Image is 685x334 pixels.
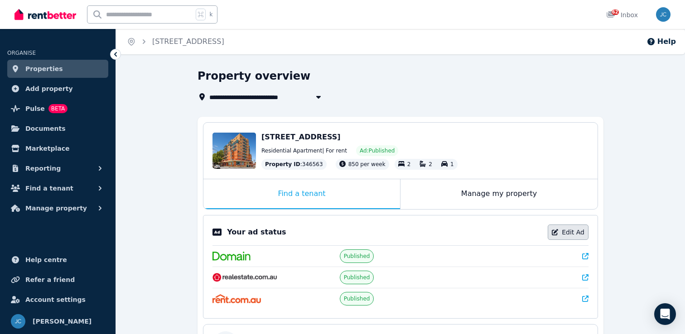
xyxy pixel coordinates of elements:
span: Published [344,274,370,281]
img: Johnny Chow [11,314,25,329]
span: BETA [48,104,68,113]
a: Edit Ad [548,224,589,240]
a: Help centre [7,251,108,269]
span: Reporting [25,163,61,174]
a: Documents [7,119,108,138]
span: 850 per week [348,161,386,167]
a: Account settings [7,291,108,309]
span: Pulse [25,103,45,114]
a: [STREET_ADDRESS] [152,37,224,46]
img: RentBetter [14,8,76,21]
p: Your ad status [227,227,286,238]
span: Refer a friend [25,274,75,285]
img: Johnny Chow [656,7,671,22]
div: Inbox [606,10,638,19]
a: Refer a friend [7,271,108,289]
div: Find a tenant [203,179,400,209]
a: Properties [7,60,108,78]
a: PulseBETA [7,100,108,118]
button: Reporting [7,159,108,177]
div: : 346563 [261,159,327,170]
span: [PERSON_NAME] [33,316,92,327]
span: Find a tenant [25,183,73,194]
span: [STREET_ADDRESS] [261,133,341,141]
a: Add property [7,80,108,98]
span: Properties [25,63,63,74]
span: Marketplace [25,143,69,154]
span: Documents [25,123,66,134]
span: 2 [429,161,432,167]
h1: Property overview [198,69,310,83]
span: 62 [612,10,619,15]
span: k [209,11,212,18]
img: Rent.com.au [212,294,261,303]
nav: Breadcrumb [116,29,235,54]
img: RealEstate.com.au [212,273,277,282]
a: Marketplace [7,139,108,157]
span: Property ID [265,161,300,168]
span: Published [344,295,370,302]
span: Published [344,253,370,260]
span: Manage property [25,203,87,214]
button: Help [646,36,676,47]
span: 2 [407,161,411,167]
div: Manage my property [400,179,598,209]
span: Residential Apartment | For rent [261,147,347,154]
img: Domain.com.au [212,252,251,261]
span: Help centre [25,254,67,265]
div: Open Intercom Messenger [654,303,676,325]
button: Manage property [7,199,108,217]
span: Ad: Published [360,147,395,154]
span: Account settings [25,294,86,305]
span: 1 [450,161,454,167]
span: Add property [25,83,73,94]
span: ORGANISE [7,50,36,56]
button: Find a tenant [7,179,108,197]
